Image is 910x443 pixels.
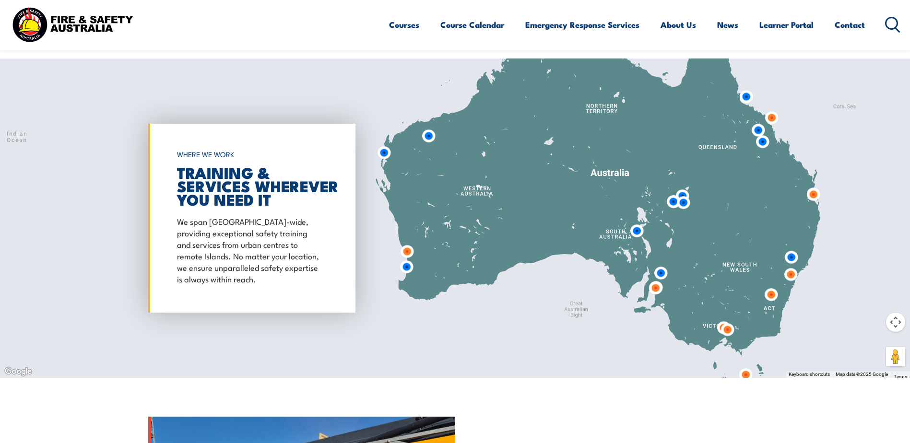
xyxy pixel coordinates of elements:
a: Learner Portal [759,12,814,37]
a: Contact [835,12,865,37]
button: Keyboard shortcuts [789,371,830,378]
a: Emergency Response Services [525,12,639,37]
a: About Us [661,12,696,37]
a: Courses [389,12,419,37]
p: We span [GEOGRAPHIC_DATA]-wide, providing exceptional safety training and services from urban cen... [177,215,322,284]
a: News [717,12,738,37]
a: Terms (opens in new tab) [894,374,907,379]
a: Open this area in Google Maps (opens a new window) [2,365,34,378]
span: Map data ©2025 Google [836,372,888,377]
h6: WHERE WE WORK [177,146,322,163]
img: Google [2,365,34,378]
a: Course Calendar [440,12,504,37]
button: Drag Pegman onto the map to open Street View [886,347,905,366]
button: Map camera controls [886,313,905,332]
h2: TRAINING & SERVICES WHEREVER YOU NEED IT [177,165,322,206]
